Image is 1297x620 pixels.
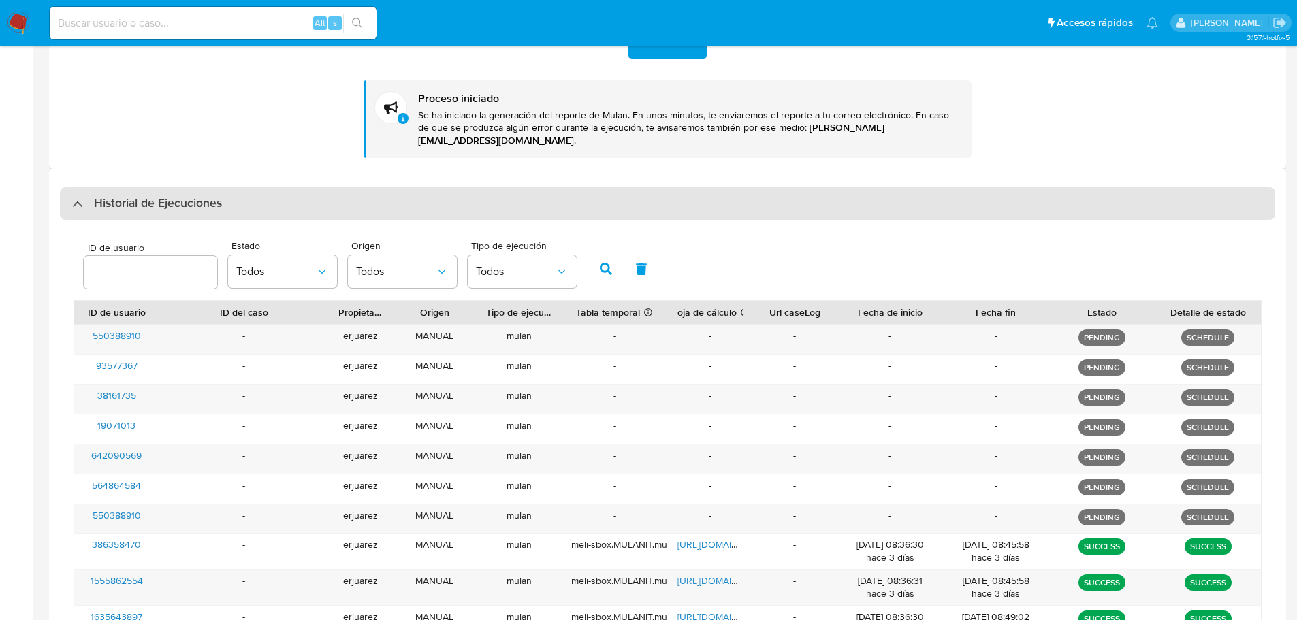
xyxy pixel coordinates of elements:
[333,16,337,29] span: s
[1057,16,1133,30] span: Accesos rápidos
[343,14,371,33] button: search-icon
[315,16,325,29] span: Alt
[1247,32,1290,43] span: 3.157.1-hotfix-5
[1191,16,1268,29] p: erika.juarez@mercadolibre.com.mx
[1272,16,1287,30] a: Salir
[1147,17,1158,29] a: Notificaciones
[50,14,377,32] input: Buscar usuario o caso...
